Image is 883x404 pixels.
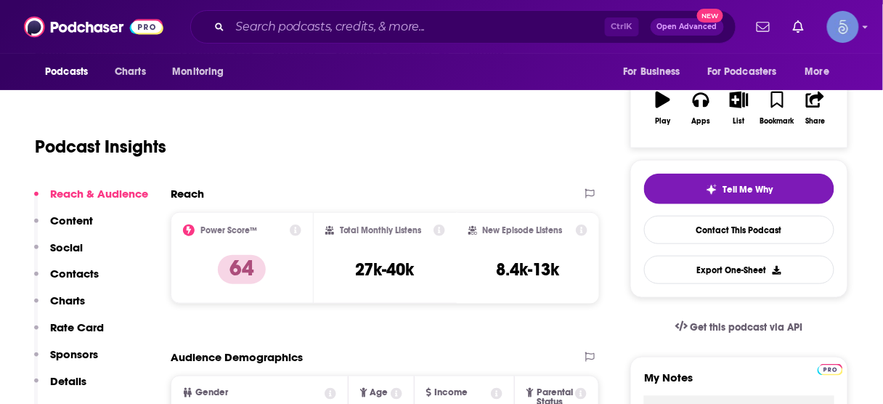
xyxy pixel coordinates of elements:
[657,23,717,31] span: Open Advanced
[682,82,720,134] button: Apps
[692,117,711,126] div: Apps
[200,225,257,235] h2: Power Score™
[644,371,834,396] label: My Notes
[795,58,848,86] button: open menu
[50,347,98,361] p: Sponsors
[195,388,228,397] span: Gender
[50,214,93,227] p: Content
[496,259,559,280] h3: 8.4k-13k
[787,15,810,39] a: Show notifications dropdown
[613,58,699,86] button: open menu
[827,11,859,43] img: User Profile
[24,13,163,41] img: Podchaser - Follow, Share and Rate Podcasts
[34,320,104,347] button: Rate Card
[171,350,303,364] h2: Audience Demographics
[805,62,830,82] span: More
[760,117,794,126] div: Bookmark
[50,320,104,334] p: Rate Card
[45,62,88,82] span: Podcasts
[34,214,93,241] button: Content
[623,62,680,82] span: For Business
[230,15,605,39] input: Search podcasts, credits, & more...
[707,62,777,82] span: For Podcasters
[797,82,834,134] button: Share
[434,388,468,397] span: Income
[190,10,736,44] div: Search podcasts, credits, & more...
[115,62,146,82] span: Charts
[172,62,224,82] span: Monitoring
[340,225,422,235] h2: Total Monthly Listens
[751,15,776,39] a: Show notifications dropdown
[35,136,166,158] h1: Podcast Insights
[34,267,99,294] button: Contacts
[34,347,98,374] button: Sponsors
[664,310,815,345] a: Get this podcast via API
[171,187,204,201] h2: Reach
[644,82,682,134] button: Play
[50,187,148,201] p: Reach & Audience
[805,117,825,126] div: Share
[35,58,107,86] button: open menu
[50,241,83,254] p: Social
[651,18,724,36] button: Open AdvancedNew
[34,374,86,401] button: Details
[818,364,843,376] img: Podchaser Pro
[644,216,834,244] a: Contact This Podcast
[162,58,243,86] button: open menu
[818,362,843,376] a: Pro website
[706,184,717,195] img: tell me why sparkle
[34,187,148,214] button: Reach & Audience
[697,9,723,23] span: New
[720,82,758,134] button: List
[370,388,388,397] span: Age
[34,241,83,267] button: Social
[827,11,859,43] button: Show profile menu
[691,321,803,334] span: Get this podcast via API
[218,255,266,284] p: 64
[483,225,563,235] h2: New Episode Listens
[644,174,834,204] button: tell me why sparkleTell Me Why
[34,294,85,320] button: Charts
[758,82,796,134] button: Bookmark
[105,58,155,86] a: Charts
[356,259,415,280] h3: 27k-40k
[644,256,834,284] button: Export One-Sheet
[733,117,745,126] div: List
[656,117,671,126] div: Play
[723,184,773,195] span: Tell Me Why
[50,374,86,388] p: Details
[50,267,99,280] p: Contacts
[605,17,639,36] span: Ctrl K
[50,294,85,307] p: Charts
[698,58,798,86] button: open menu
[827,11,859,43] span: Logged in as Spiral5-G1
